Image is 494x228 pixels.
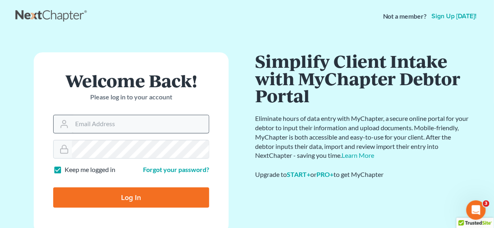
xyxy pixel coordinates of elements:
[65,165,115,174] label: Keep me logged in
[287,170,310,178] a: START+
[342,151,374,159] a: Learn More
[255,114,470,160] p: Eliminate hours of data entry with MyChapter, a secure online portal for your debtor to input the...
[143,166,209,173] a: Forgot your password?
[466,200,486,220] iframe: Intercom live chat
[255,52,470,104] h1: Simplify Client Intake with MyChapter Debtor Portal
[383,12,427,21] strong: Not a member?
[53,187,209,208] input: Log In
[430,13,479,19] a: Sign up [DATE]!
[53,72,209,89] h1: Welcome Back!
[255,170,470,179] div: Upgrade to or to get MyChapter
[72,115,209,133] input: Email Address
[53,92,209,102] p: Please log in to your account
[316,170,334,178] a: PRO+
[483,200,490,207] span: 3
